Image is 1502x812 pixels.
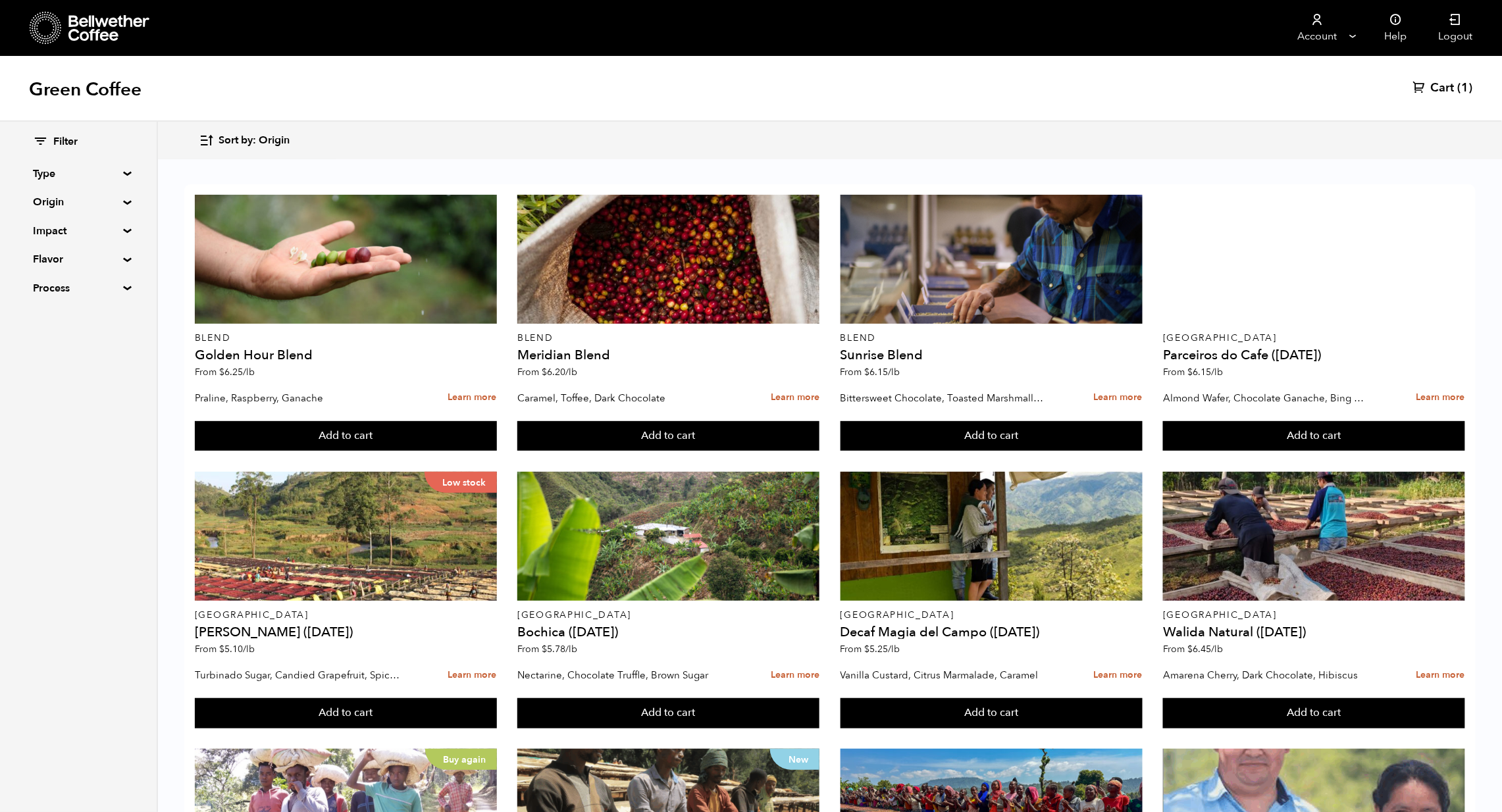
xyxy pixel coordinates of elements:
[1094,661,1143,690] a: Learn more
[1187,643,1223,655] bdi: 6.45
[517,334,819,343] p: Blend
[1416,384,1465,412] a: Learn more
[1163,698,1465,728] button: Add to cart
[1431,80,1455,96] span: Cart
[1163,366,1223,378] span: From
[1094,384,1143,412] a: Learn more
[195,366,255,378] span: From
[53,135,78,149] span: Filter
[1458,80,1473,96] span: (1)
[1163,388,1368,408] p: Almond Wafer, Chocolate Ganache, Bing Cherry
[29,78,142,101] h1: Green Coffee
[1187,366,1193,378] span: $
[1187,366,1223,378] bdi: 6.15
[841,611,1143,620] p: [GEOGRAPHIC_DATA]
[865,366,870,378] span: $
[841,421,1143,451] button: Add to cart
[517,665,723,685] p: Nectarine, Chocolate Truffle, Brown Sugar
[865,643,870,655] span: $
[841,366,900,378] span: From
[219,366,224,378] span: $
[771,384,819,412] a: Learn more
[33,194,124,210] summary: Origin
[841,626,1143,639] h4: Decaf Magia del Campo ([DATE])
[195,626,497,639] h4: [PERSON_NAME] ([DATE])
[195,665,400,685] p: Turbinado Sugar, Candied Grapefruit, Spiced Plum
[517,366,577,378] span: From
[841,665,1046,685] p: Vanilla Custard, Citrus Marmalade, Caramel
[889,366,900,378] span: /lb
[1163,665,1368,685] p: Amarena Cherry, Dark Chocolate, Hibiscus
[195,698,497,728] button: Add to cart
[195,643,255,655] span: From
[1163,643,1223,655] span: From
[517,349,819,362] h4: Meridian Blend
[425,749,497,770] p: Buy again
[195,421,497,451] button: Add to cart
[33,223,124,239] summary: Impact
[841,388,1046,408] p: Bittersweet Chocolate, Toasted Marshmallow, Candied Orange, Praline
[1187,643,1193,655] span: $
[219,366,255,378] bdi: 6.25
[195,349,497,362] h4: Golden Hour Blend
[542,366,577,378] bdi: 6.20
[1416,661,1465,690] a: Learn more
[770,749,819,770] p: New
[243,366,255,378] span: /lb
[771,661,819,690] a: Learn more
[199,125,290,156] button: Sort by: Origin
[195,388,400,408] p: Praline, Raspberry, Ganache
[517,626,819,639] h4: Bochica ([DATE])
[1163,611,1465,620] p: [GEOGRAPHIC_DATA]
[1163,626,1465,639] h4: Walida Natural ([DATE])
[1163,421,1465,451] button: Add to cart
[448,384,497,412] a: Learn more
[841,643,900,655] span: From
[841,698,1143,728] button: Add to cart
[33,280,124,296] summary: Process
[517,611,819,620] p: [GEOGRAPHIC_DATA]
[1163,334,1465,343] p: [GEOGRAPHIC_DATA]
[1413,80,1473,96] a: Cart (1)
[517,698,819,728] button: Add to cart
[1211,643,1223,655] span: /lb
[889,643,900,655] span: /lb
[841,334,1143,343] p: Blend
[841,349,1143,362] h4: Sunrise Blend
[219,134,290,148] span: Sort by: Origin
[219,643,224,655] span: $
[195,334,497,343] p: Blend
[542,643,577,655] bdi: 5.78
[517,421,819,451] button: Add to cart
[1211,366,1223,378] span: /lb
[565,643,577,655] span: /lb
[565,366,577,378] span: /lb
[195,611,497,620] p: [GEOGRAPHIC_DATA]
[243,643,255,655] span: /lb
[865,366,900,378] bdi: 6.15
[865,643,900,655] bdi: 5.25
[542,643,547,655] span: $
[33,166,124,182] summary: Type
[1163,349,1465,362] h4: Parceiros do Cafe ([DATE])
[542,366,547,378] span: $
[33,251,124,267] summary: Flavor
[195,472,497,601] a: Low stock
[425,472,497,493] p: Low stock
[219,643,255,655] bdi: 5.10
[448,661,497,690] a: Learn more
[517,643,577,655] span: From
[517,388,723,408] p: Caramel, Toffee, Dark Chocolate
